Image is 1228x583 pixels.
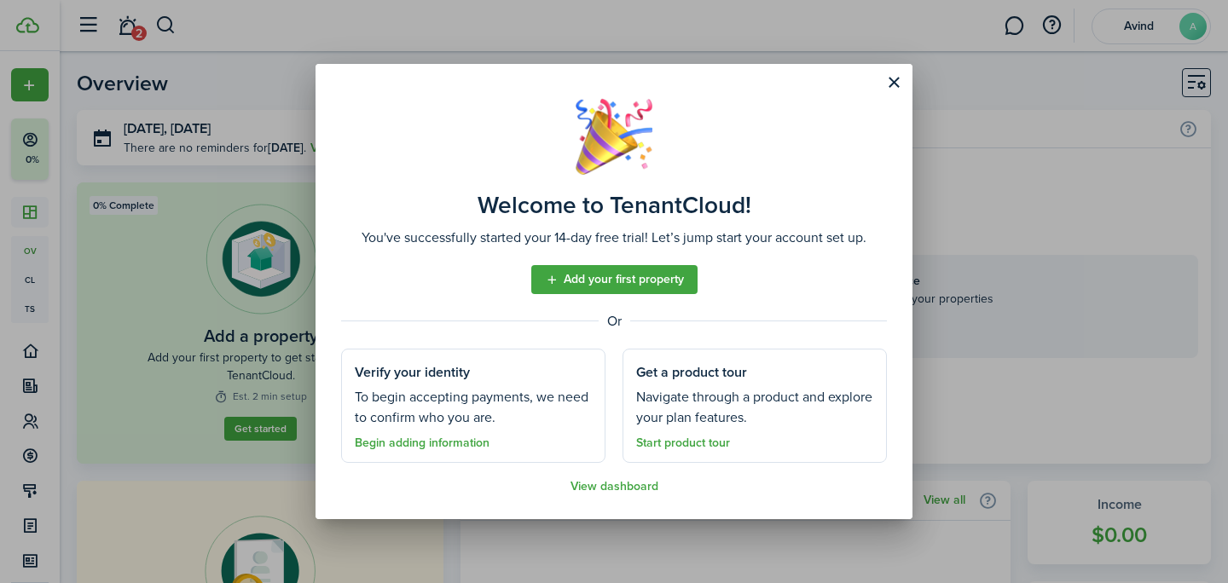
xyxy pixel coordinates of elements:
[531,265,698,294] a: Add your first property
[636,387,873,428] well-done-section-description: Navigate through a product and explore your plan features.
[362,228,866,248] well-done-description: You've successfully started your 14-day free trial! Let’s jump start your account set up.
[355,436,489,450] a: Begin adding information
[355,362,470,383] well-done-section-title: Verify your identity
[636,362,747,383] well-done-section-title: Get a product tour
[478,192,751,219] well-done-title: Welcome to TenantCloud!
[576,98,652,175] img: Well done!
[355,387,592,428] well-done-section-description: To begin accepting payments, we need to confirm who you are.
[341,311,887,332] well-done-separator: Or
[571,480,658,494] a: View dashboard
[879,68,908,97] button: Close modal
[636,436,730,450] a: Start product tour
